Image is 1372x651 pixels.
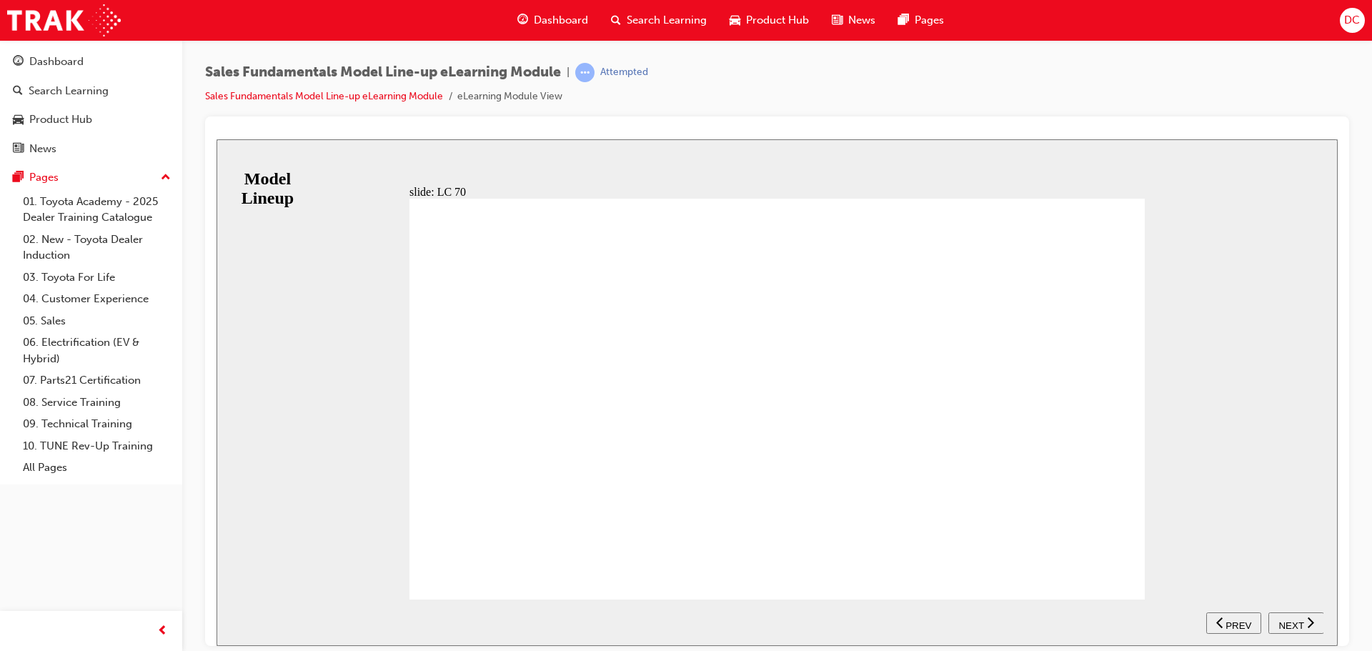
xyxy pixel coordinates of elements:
span: news-icon [13,143,24,156]
a: 07. Parts21 Certification [17,369,177,392]
span: DC [1344,12,1360,29]
a: 01. Toyota Academy - 2025 Dealer Training Catalogue [17,191,177,229]
a: Product Hub [6,106,177,133]
a: Dashboard [6,49,177,75]
span: Search Learning [627,12,707,29]
a: 02. New - Toyota Dealer Induction [17,229,177,267]
span: pages-icon [13,172,24,184]
span: up-icon [161,169,171,187]
a: Search Learning [6,78,177,104]
a: news-iconNews [820,6,887,35]
a: 09. Technical Training [17,413,177,435]
span: Dashboard [534,12,588,29]
span: | [567,64,570,81]
div: Dashboard [29,54,84,70]
span: car-icon [13,114,24,126]
span: car-icon [730,11,740,29]
a: News [6,136,177,162]
button: DC [1340,8,1365,33]
a: 03. Toyota For Life [17,267,177,289]
button: Pages [6,164,177,191]
span: search-icon [13,85,23,98]
div: Product Hub [29,111,92,128]
span: learningRecordVerb_ATTEMPT-icon [575,63,595,82]
img: Trak [7,4,121,36]
div: Pages [29,169,59,186]
span: PREV [1009,481,1035,492]
a: 08. Service Training [17,392,177,414]
span: guage-icon [13,56,24,69]
a: 04. Customer Experience [17,288,177,310]
a: guage-iconDashboard [506,6,600,35]
button: next [1052,473,1108,495]
div: Attempted [600,66,648,79]
a: 05. Sales [17,310,177,332]
a: Sales Fundamentals Model Line-up eLearning Module [205,90,443,102]
span: News [848,12,875,29]
nav: slide navigation [990,460,1107,507]
a: 06. Electrification (EV & Hybrid) [17,332,177,369]
span: pages-icon [898,11,909,29]
a: 10. TUNE Rev-Up Training [17,435,177,457]
a: All Pages [17,457,177,479]
a: pages-iconPages [887,6,955,35]
span: Sales Fundamentals Model Line-up eLearning Module [205,64,561,81]
a: search-iconSearch Learning [600,6,718,35]
button: previous [990,473,1045,495]
span: search-icon [611,11,621,29]
button: DashboardSearch LearningProduct HubNews [6,46,177,164]
div: Search Learning [29,83,109,99]
span: guage-icon [517,11,528,29]
span: prev-icon [157,622,168,640]
div: News [29,141,56,157]
span: news-icon [832,11,842,29]
li: eLearning Module View [457,89,562,105]
span: Product Hub [746,12,809,29]
span: NEXT [1062,481,1087,492]
a: car-iconProduct Hub [718,6,820,35]
span: Pages [915,12,944,29]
